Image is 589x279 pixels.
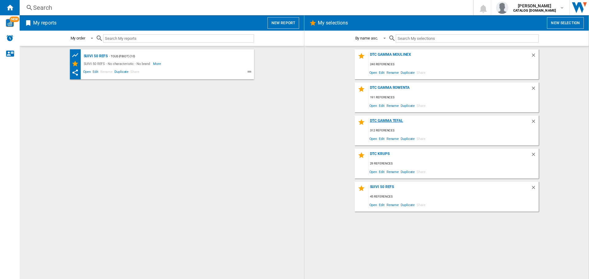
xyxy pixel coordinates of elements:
div: Delete [531,52,539,61]
div: 240 references [368,61,539,68]
div: Product prices grid [71,51,82,59]
span: Edit [378,201,386,209]
div: My Selections [71,60,82,67]
span: Duplicate [114,69,129,76]
span: Share [416,68,426,77]
span: Edit [378,68,386,77]
div: SUIVI 50 REFS [368,185,531,193]
input: Search My reports [103,34,254,43]
button: New report [268,17,299,29]
span: Open [368,68,378,77]
img: wise-card.svg [6,19,14,27]
span: Rename [386,101,400,110]
span: More [153,60,162,67]
div: 45 references [368,193,539,201]
span: Duplicate [400,201,416,209]
b: CATALOG [DOMAIN_NAME] [513,9,556,13]
span: Rename [386,134,400,143]
div: Delete [531,185,539,193]
span: Open [368,101,378,110]
span: Share [129,69,140,76]
div: DTC KRUPS [368,152,531,160]
img: profile.jpg [496,2,508,14]
span: Share [416,134,426,143]
div: 312 references [368,127,539,134]
span: Open [82,69,92,76]
div: Delete [531,152,539,160]
span: Edit [378,101,386,110]
div: SUIVI 50 REFS - No characteristic - No brand [82,60,153,67]
span: NEW [10,17,19,22]
div: Delete [531,85,539,94]
div: 191 references [368,94,539,101]
div: Search [33,3,457,12]
span: Duplicate [400,134,416,143]
span: Share [416,201,426,209]
button: New selection [547,17,584,29]
div: SUIVI 50 REFS [82,52,108,60]
h2: My selections [317,17,349,29]
div: DTC Gamma Rowenta [368,85,531,94]
div: 29 references [368,160,539,168]
span: Open [368,201,378,209]
span: [PERSON_NAME] [513,3,556,9]
span: Share [416,101,426,110]
span: Rename [386,168,400,176]
span: Open [368,168,378,176]
span: Rename [386,201,400,209]
span: Duplicate [400,68,416,77]
span: Duplicate [400,168,416,176]
span: Rename [386,68,400,77]
div: DTC GAMMA TEFAL [368,119,531,127]
span: Share [416,168,426,176]
div: My order [71,36,85,40]
img: alerts-logo.svg [6,34,13,42]
span: Edit [378,134,386,143]
span: Edit [378,168,386,176]
div: By name asc. [355,36,378,40]
input: Search My selections [396,34,538,43]
span: Edit [92,69,99,76]
span: Open [368,134,378,143]
ng-md-icon: This report has been shared with you [71,69,79,76]
div: Delete [531,119,539,127]
div: DTC GAMMA MOULINEX [368,52,531,61]
h2: My reports [32,17,58,29]
span: Rename [99,69,114,76]
span: Duplicate [400,101,416,110]
div: - TOUS (fbiot) (10) [108,52,241,60]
